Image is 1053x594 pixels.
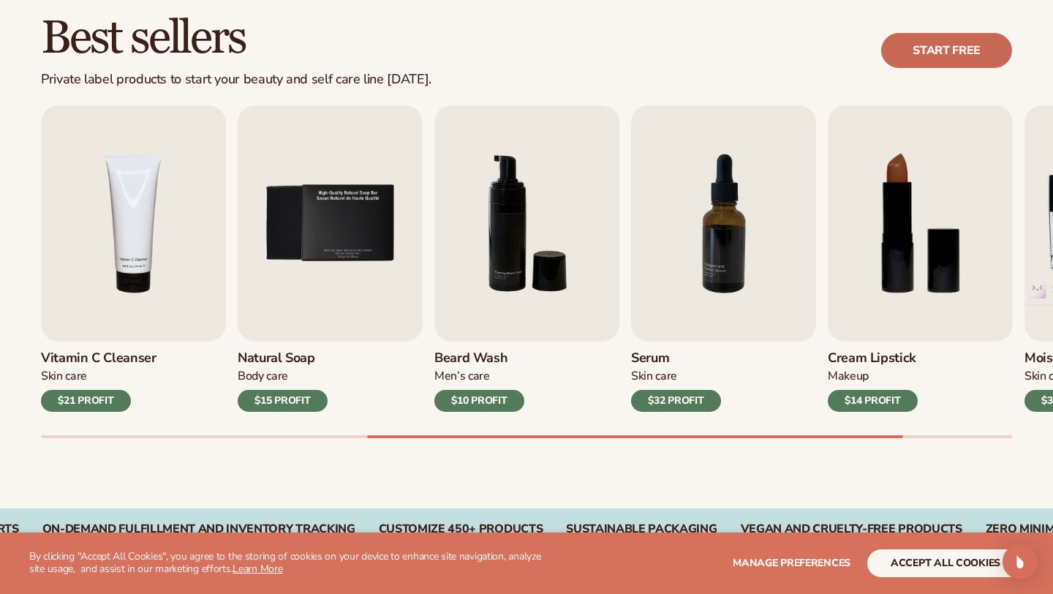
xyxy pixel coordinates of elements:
[1003,544,1038,579] div: Open Intercom Messenger
[434,350,524,366] h3: Beard Wash
[238,105,423,412] a: 5 / 9
[41,105,226,412] a: 4 / 9
[828,105,1013,412] a: 8 / 9
[631,350,721,366] h3: Serum
[238,390,328,412] div: $15 PROFIT
[566,522,717,536] div: SUSTAINABLE PACKAGING
[434,105,619,412] a: 6 / 9
[828,369,918,384] div: Makeup
[41,390,131,412] div: $21 PROFIT
[733,556,850,570] span: Manage preferences
[233,562,282,576] a: Learn More
[41,350,156,366] h3: Vitamin C Cleanser
[379,522,543,536] div: CUSTOMIZE 450+ PRODUCTS
[434,369,524,384] div: Men’s Care
[41,14,431,63] h2: Best sellers
[631,369,721,384] div: Skin Care
[828,350,918,366] h3: Cream Lipstick
[238,350,328,366] h3: Natural Soap
[41,72,431,88] div: Private label products to start your beauty and self care line [DATE].
[631,105,816,412] a: 7 / 9
[41,369,156,384] div: Skin Care
[867,549,1024,577] button: accept all cookies
[42,522,355,536] div: On-Demand Fulfillment and Inventory Tracking
[434,390,524,412] div: $10 PROFIT
[741,522,962,536] div: VEGAN AND CRUELTY-FREE PRODUCTS
[238,369,328,384] div: Body Care
[828,390,918,412] div: $14 PROFIT
[631,390,721,412] div: $32 PROFIT
[881,33,1012,68] a: Start free
[29,551,550,576] p: By clicking "Accept All Cookies", you agree to the storing of cookies on your device to enhance s...
[733,549,850,577] button: Manage preferences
